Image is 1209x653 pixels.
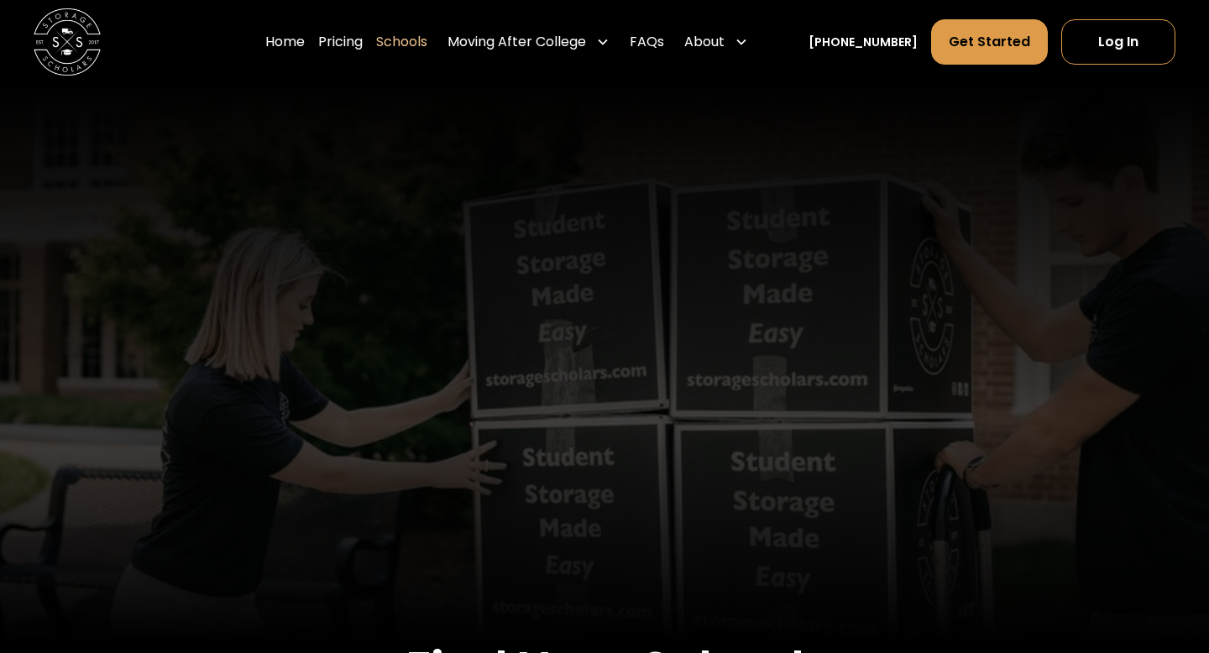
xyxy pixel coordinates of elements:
a: Schools [376,18,427,65]
a: Log In [1061,19,1175,65]
a: Pricing [318,18,363,65]
a: FAQs [630,18,664,65]
a: Get Started [931,19,1048,65]
img: Storage Scholars main logo [34,8,101,76]
div: Moving After College [447,32,586,52]
a: Home [265,18,305,65]
div: About [684,32,725,52]
a: [PHONE_NUMBER] [809,34,918,51]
